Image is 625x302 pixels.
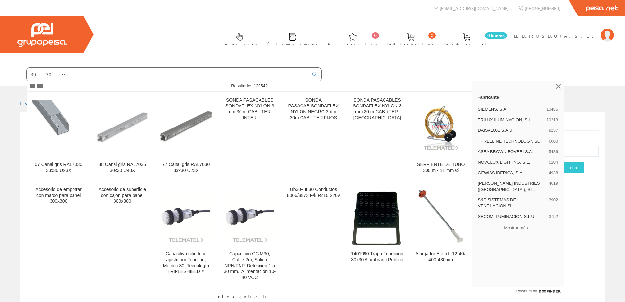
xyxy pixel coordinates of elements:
span: Ped. favoritos [387,41,434,47]
span: Powered by [516,288,537,294]
span: 0 línea/s [485,32,507,39]
span: DAISALUX, S.A.U. [478,128,546,133]
a: Selectores [215,27,260,50]
span: Resultados: [231,83,268,88]
span: GEWISS IBERICA, S.A. [478,170,546,176]
span: ELECTROSEGURA, S.L. [514,33,597,39]
span: 10485 [546,106,558,112]
a: 88 Canal gris RAL7035 30x30 U43X 88 Canal gris RAL7035 30x30 U43X [91,92,154,181]
div: SONDA PASACAB.SONDAFLEX NYLON NEGRO 3mm 30m CAB.+TER.FIJOS [287,97,340,121]
img: Grupo Peisa [17,23,67,47]
button: Mostrar más… [475,222,561,233]
span: 0 [372,32,379,39]
div: Accesorio de empotrar con marco para panel 300x300 [32,187,85,204]
a: 07 Canal gris RAL7030 33x30 U23X 07 Canal gris RAL7030 33x30 U23X [27,92,90,181]
a: SERPIENTE DE TUBO 300 m - 11 mm Ø SERPIENTE DE TUBO 300 m - 11 mm Ø [409,92,472,181]
img: 88 Canal gris RAL7035 30x30 U43X [96,100,149,153]
a: SONDA PASACABLES SONDAFLEX NYLON 3 mm 30 m CAB.+TER. INTER [218,92,281,181]
a: Ub30+uu30 Conductos 8066/8873 F/k R410 220v [282,181,345,288]
span: 4619 [549,180,558,192]
a: Capacitivo CC M30, Cable 2m, Salida NPN/PNP, Detección 1 a 30 mm., Alimentación 10-40 VCC Capacit... [218,181,281,288]
span: S&P SISTEMAS DE VENTILACION,SL [478,197,546,209]
div: Capacitivo cilíndrico ajuste por Teach in, Métrica 30, Tecnología TRIPLESHIELD™ [159,251,212,275]
span: SIEMENS, S.A. [478,106,544,112]
a: ELECTROSEGURA, S.L. [514,27,614,34]
a: SONDA PASACABLES SONDAFLEX NYLON 3 mm 30 m CAB.+TER. [GEOGRAPHIC_DATA] [345,92,409,181]
span: 120542 [254,83,268,88]
span: [PHONE_NUMBER] [525,5,560,11]
span: 3902 [549,197,558,209]
span: 5486 [549,149,558,155]
span: 0 [428,32,436,39]
a: Fabricante [472,92,564,102]
span: TRILUX ILUMINACION, S.L. [478,117,544,123]
span: THREELINE TECHNOLOGY, SL [478,138,546,144]
img: Alargador Eje Int. 12-40a 400-430mm [414,190,467,243]
span: 6000 [549,138,558,144]
span: 4938 [549,170,558,176]
span: Pedido actual [444,41,489,47]
a: SONDA PASACAB.SONDAFLEX NYLON NEGRO 3mm 30m CAB.+TER.FIJOS [282,92,345,181]
a: Accesorio de superficie con cajón para panel 300x300 [91,181,154,288]
span: [EMAIL_ADDRESS][DOMAIN_NAME] [440,5,509,11]
div: 77 Canal gris RAL7030 33x30 U23X [159,162,212,174]
img: 1401090 Trapa Fundicion 30x30 Alumbrado Publico [351,188,404,245]
div: SERPIENTE DE TUBO 300 m - 11 mm Ø [414,162,467,174]
span: Últimas compras [267,41,318,47]
span: 9257 [549,128,558,133]
div: Capacitivo CC M30, Cable 2m, Salida NPN/PNP, Detección 1 a 30 mm., Alimentación 10-40 VCC [223,251,276,281]
span: NOVOLUX LIGHTING, S.L. [478,159,546,165]
span: ASEA BROWN BOVERI S.A. [478,149,546,155]
a: Accesorio de empotrar con marco para panel 300x300 [27,181,90,288]
span: [PERSON_NAME] INDUSTRIES ([GEOGRAPHIC_DATA]), S.L. [478,180,546,192]
span: 10213 [546,117,558,123]
div: 1401090 Trapa Fundicion 30x30 Alumbrado Publico [351,251,404,263]
img: Capacitivo CC M30, Cable 2m, Salida NPN/PNP, Detección 1 a 30 mm., Alimentación 10-40 VCC [223,190,276,243]
div: SONDA PASACABLES SONDAFLEX NYLON 3 mm 30 m CAB.+TER. INTER [223,97,276,121]
div: 88 Canal gris RAL7035 30x30 U43X [96,162,149,174]
a: 77 Canal gris RAL7030 33x30 U23X 77 Canal gris RAL7030 33x30 U23X [154,92,218,181]
img: 07 Canal gris RAL7030 33x30 U23X [32,100,85,153]
img: SERPIENTE DE TUBO 300 m - 11 mm Ø [414,103,467,151]
img: 77 Canal gris RAL7030 33x30 U23X [159,100,212,153]
a: 0 línea/s Pedido actual [438,27,509,50]
span: Art. favoritos [328,41,377,47]
span: 5204 [549,159,558,165]
a: Inicio [20,101,48,106]
a: Powered by [516,287,564,295]
div: Accesorio de superficie con cajón para panel 300x300 [96,187,149,204]
div: 07 Canal gris RAL7030 33x30 U23X [32,162,85,174]
a: Alargador Eje Int. 12-40a 400-430mm Alargador Eje Int. 12-40a 400-430mm [409,181,472,288]
a: 1401090 Trapa Fundicion 30x30 Alumbrado Publico 1401090 Trapa Fundicion 30x30 Alumbrado Publico [345,181,409,288]
input: Buscar ... [27,68,308,81]
a: Capacitivo cilíndrico ajuste por Teach in, Métrica 30, Tecnología TRIPLESHIELD™ Capacitivo cilínd... [154,181,218,288]
div: SONDA PASACABLES SONDAFLEX NYLON 3 mm 30 m CAB.+TER. [GEOGRAPHIC_DATA] [351,97,404,121]
span: SECOM ILUMINACION S.L.U. [478,214,546,220]
a: Últimas compras [261,27,321,50]
span: Selectores [222,41,257,47]
span: 3752 [549,214,558,220]
img: Capacitivo cilíndrico ajuste por Teach in, Métrica 30, Tecnología TRIPLESHIELD™ [159,190,212,243]
div: Alargador Eje Int. 12-40a 400-430mm [414,251,467,263]
div: Ub30+uu30 Conductos 8066/8873 F/k R410 220v [287,187,340,198]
